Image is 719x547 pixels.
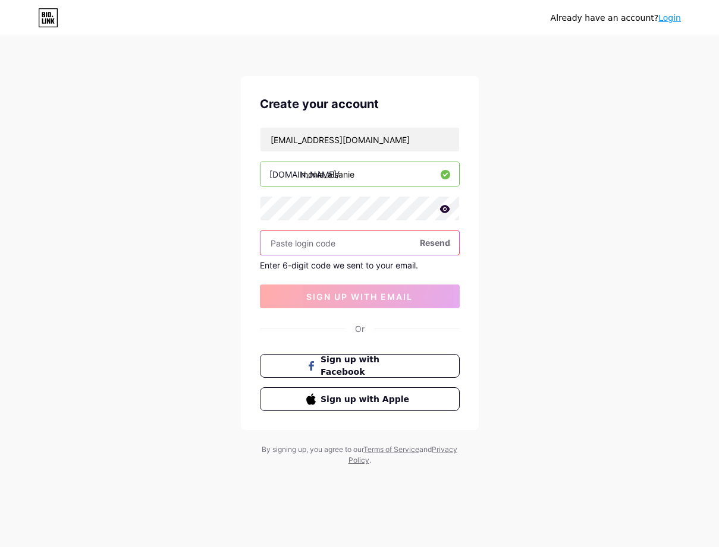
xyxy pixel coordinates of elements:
[260,260,460,270] div: Enter 6-digit code we sent to your email.
[321,393,413,406] span: Sign up with Apple
[260,95,460,113] div: Create your account
[260,354,460,378] button: Sign up with Facebook
[260,162,459,186] input: username
[306,292,413,302] span: sign up with email
[269,168,340,181] div: [DOMAIN_NAME]/
[658,13,681,23] a: Login
[321,353,413,378] span: Sign up with Facebook
[259,444,461,466] div: By signing up, you agree to our and .
[260,284,460,308] button: sign up with email
[420,236,450,249] span: Resend
[355,322,365,335] div: Or
[260,387,460,411] button: Sign up with Apple
[260,128,459,151] input: Email
[260,231,459,255] input: Paste login code
[551,12,681,24] div: Already have an account?
[363,445,419,454] a: Terms of Service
